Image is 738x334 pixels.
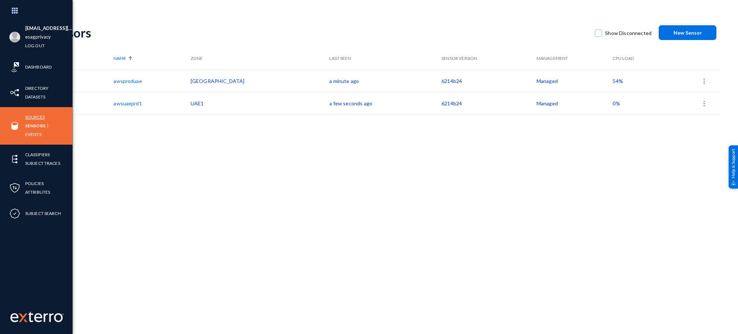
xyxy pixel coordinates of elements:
[25,24,72,33] li: [EMAIL_ADDRESS][DOMAIN_NAME]
[9,208,20,219] img: icon-compliance.svg
[25,63,52,71] a: Dashboard
[10,311,64,322] img: exterro-work-mark.svg
[191,70,330,92] td: [GEOGRAPHIC_DATA]
[9,32,20,43] img: blank-profile-picture.png
[4,3,26,18] img: app launcher
[25,179,44,188] a: Policies
[25,113,45,121] a: Sources
[9,183,20,193] img: icon-policies.svg
[537,70,613,92] td: Managed
[613,47,664,70] th: CPU Load
[701,78,708,85] img: icon-more.svg
[48,47,114,70] th: Status
[537,47,613,70] th: Management
[731,180,736,185] img: help_support.svg
[25,33,51,41] a: esagprivacy
[9,154,20,164] img: icon-elements.svg
[329,70,441,92] td: a minute ago
[605,28,652,39] span: Show Disconnected
[329,92,441,114] td: a few seconds ago
[441,47,537,70] th: Sensor Version
[25,93,45,101] a: Datasets
[329,47,441,70] th: Last Seen
[114,100,142,106] a: awsuaeprd1
[25,188,50,196] a: Attributes
[613,78,623,84] span: 54%
[537,92,613,114] td: Managed
[25,41,45,50] a: Log out
[191,47,330,70] th: Zone
[48,25,588,40] div: Sensors
[25,159,60,167] a: Subject Traces
[9,62,20,72] img: icon-risk-sonar.svg
[19,313,27,322] img: exterro-logo.svg
[729,145,738,189] div: Help & Support
[191,92,330,114] td: UAE1
[441,92,537,114] td: 6214b24
[659,25,716,40] button: New Sensor
[9,120,20,131] img: icon-sources.svg
[114,55,187,62] div: Name
[9,87,20,98] img: icon-inventory.svg
[441,70,537,92] td: 6214b24
[701,100,708,107] img: icon-more.svg
[25,150,50,159] a: Classifiers
[25,84,48,92] a: Directory
[673,30,702,36] span: New Sensor
[25,122,45,130] a: Sensors
[25,209,61,217] a: Subject Search
[25,130,41,139] a: Events
[114,55,126,62] span: Name
[114,78,142,84] a: awsproduae
[613,100,620,106] span: 0%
